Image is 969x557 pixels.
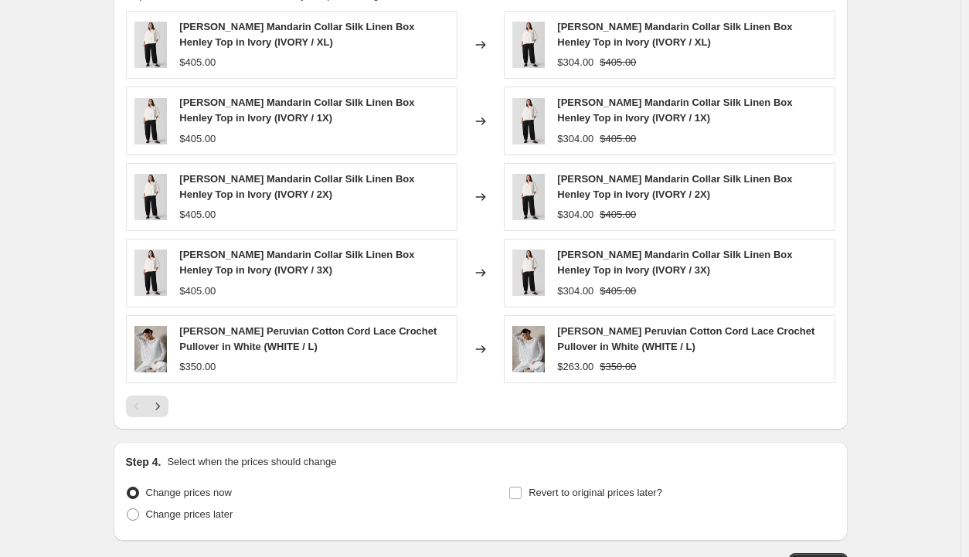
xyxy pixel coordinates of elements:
img: S5BBX-T6285M-101-ALT4_80x.jpg [512,98,546,144]
span: [PERSON_NAME] Mandarin Collar Silk Linen Box Henley Top in Ivory (IVORY / 2X) [557,173,792,200]
strike: $350.00 [600,359,636,375]
div: $304.00 [557,131,593,147]
span: [PERSON_NAME] Mandarin Collar Silk Linen Box Henley Top in Ivory (IVORY / 1X) [557,97,792,124]
strike: $405.00 [600,131,636,147]
span: [PERSON_NAME] Mandarin Collar Silk Linen Box Henley Top in Ivory (IVORY / 1X) [179,97,414,124]
img: unnamed_c8770e6b-ee1f-447b-b15f-dbe04dd38f86_80x.jpg [512,326,546,372]
div: $263.00 [557,359,593,375]
div: $304.00 [557,55,593,70]
img: S5BBX-T6285M-101-ALT4_80x.jpg [134,250,168,296]
span: Revert to original prices later? [529,487,662,498]
button: Next [147,396,168,417]
div: $405.00 [179,55,216,70]
strike: $405.00 [600,207,636,222]
div: $350.00 [179,359,216,375]
div: $405.00 [179,284,216,299]
div: $405.00 [179,207,216,222]
strike: $405.00 [600,55,636,70]
span: [PERSON_NAME] Mandarin Collar Silk Linen Box Henley Top in Ivory (IVORY / XL) [557,21,792,48]
h2: Step 4. [126,454,161,470]
span: Change prices later [146,508,233,520]
span: [PERSON_NAME] Peruvian Cotton Cord Lace Crochet Pullover in White (WHITE / L) [557,325,814,352]
img: S5BBX-T6285M-101-ALT4_80x.jpg [134,174,168,220]
span: [PERSON_NAME] Mandarin Collar Silk Linen Box Henley Top in Ivory (IVORY / XL) [179,21,414,48]
div: $304.00 [557,207,593,222]
img: S5BBX-T6285M-101-ALT4_80x.jpg [134,22,168,68]
img: S5BBX-T6285M-101-ALT4_80x.jpg [512,174,546,220]
nav: Pagination [126,396,168,417]
span: [PERSON_NAME] Mandarin Collar Silk Linen Box Henley Top in Ivory (IVORY / 3X) [179,249,414,276]
img: S5BBX-T6285M-101-ALT4_80x.jpg [512,22,546,68]
img: S5BBX-T6285M-101-ALT4_80x.jpg [512,250,546,296]
span: [PERSON_NAME] Mandarin Collar Silk Linen Box Henley Top in Ivory (IVORY / 3X) [557,249,792,276]
div: $405.00 [179,131,216,147]
p: Select when the prices should change [167,454,336,470]
span: [PERSON_NAME] Mandarin Collar Silk Linen Box Henley Top in Ivory (IVORY / 2X) [179,173,414,200]
div: $304.00 [557,284,593,299]
img: S5BBX-T6285M-101-ALT4_80x.jpg [134,98,168,144]
img: unnamed_c8770e6b-ee1f-447b-b15f-dbe04dd38f86_80x.jpg [134,326,168,372]
strike: $405.00 [600,284,636,299]
span: Change prices now [146,487,232,498]
span: [PERSON_NAME] Peruvian Cotton Cord Lace Crochet Pullover in White (WHITE / L) [179,325,437,352]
